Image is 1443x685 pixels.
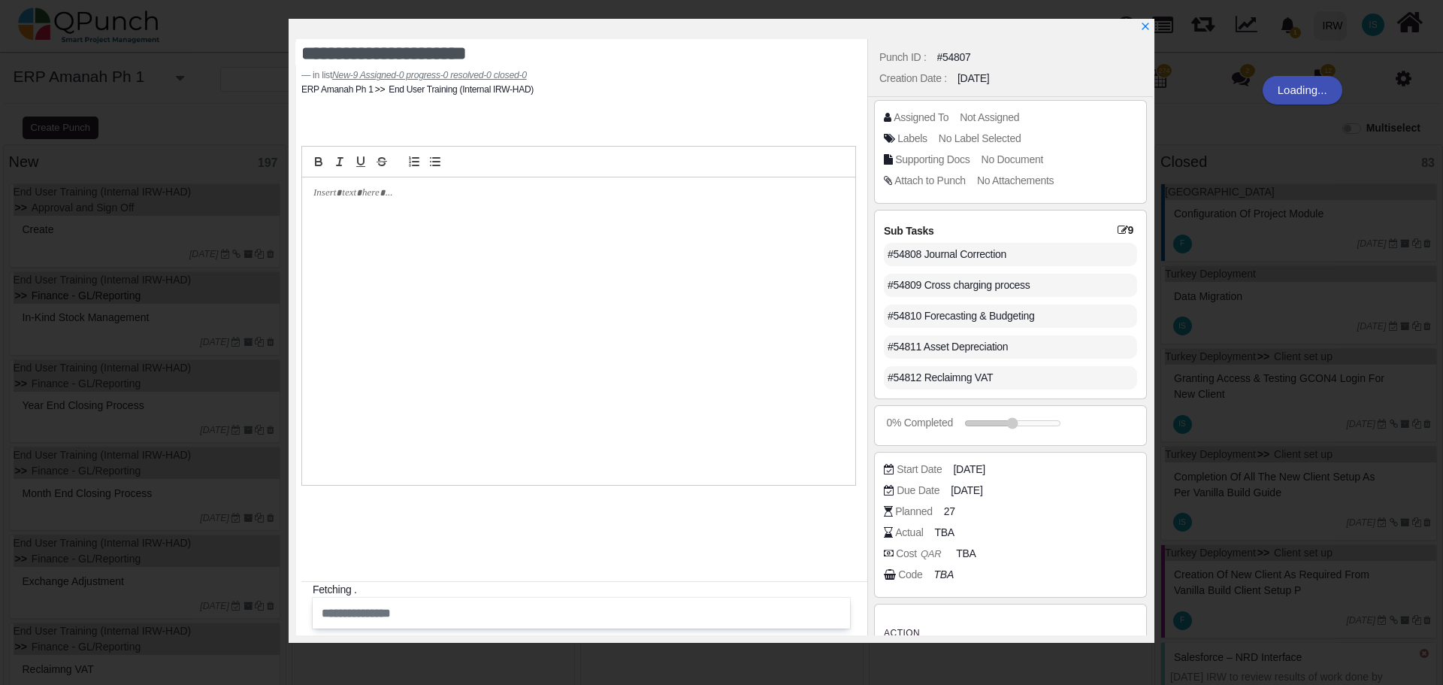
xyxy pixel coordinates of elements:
[957,71,989,86] div: [DATE]
[884,243,1137,266] div: #54808 Journal Correction
[879,71,947,86] div: Creation Date :
[887,415,953,431] div: 0% Completed
[896,546,945,562] div: Cost
[934,525,954,541] span: TBA
[898,567,922,583] div: Code
[884,225,933,237] span: Sub Tasks
[374,83,534,96] li: End User Training (Internal IRW-HAD)
[895,504,932,520] div: Planned
[1118,223,1137,237] span: 9
[956,546,976,562] span: TBA
[884,626,1137,641] h3: Action
[1140,20,1151,32] a: x
[897,462,942,477] div: Start Date
[1140,21,1151,32] svg: x
[897,131,927,147] div: Labels
[937,50,971,65] div: #54807
[895,525,923,541] div: Actual
[977,174,1054,186] span: No Attachements
[884,335,1137,359] div: #54811 Asset Depreciation
[884,305,1137,328] div: #54810 Forecasting & Budgeting
[944,504,955,520] span: 27
[951,483,982,499] span: [DATE]
[884,274,1137,297] div: #54809 Cross charging process
[884,366,1137,389] div: #54812 Reclaimng VAT
[332,70,527,80] u: New-9 Assigned-0 progress-0 resolved-0 closed-0
[897,483,939,499] div: Due Date
[953,462,985,477] span: [DATE]
[960,111,1019,123] span: Not Assigned
[301,83,374,96] li: ERP Amanah Ph 1
[879,50,927,65] div: Punch ID :
[895,152,970,168] div: Supporting Docs
[939,132,1021,144] span: No Label Selected
[894,173,966,189] div: Attach to Punch
[934,568,954,580] i: TBA
[332,70,527,80] cite: Source Title
[313,582,861,598] div: Fetching
[894,110,948,126] div: Assigned To
[917,544,945,563] i: QAR
[982,153,1044,165] span: No Document
[301,68,856,82] footer: in list
[1263,76,1342,105] div: Loading...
